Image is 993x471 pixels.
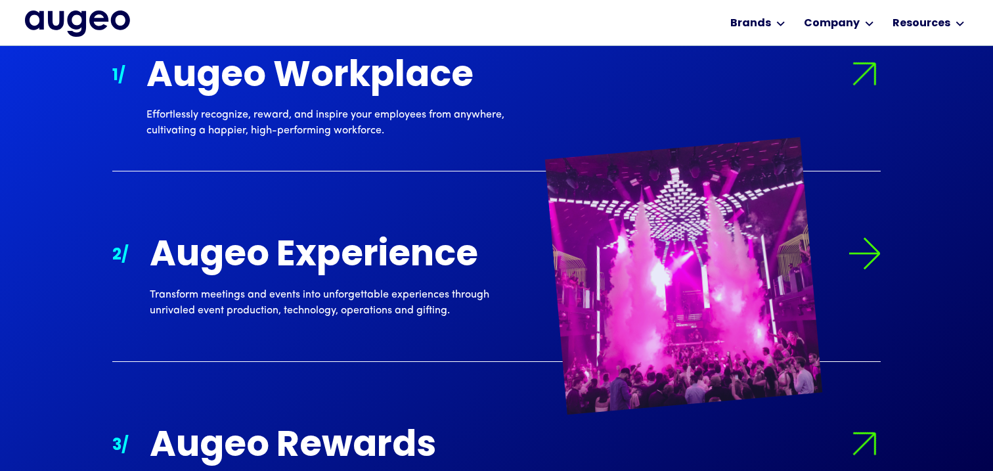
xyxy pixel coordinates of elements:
div: Brands [730,16,771,32]
div: / [118,64,125,88]
div: / [121,244,129,267]
img: Arrow symbol in bright green pointing right to indicate an active link. [841,51,888,98]
div: Resources [893,16,950,32]
div: Augeo Workplace [146,58,525,97]
div: Augeo Rewards [150,428,528,466]
img: Arrow symbol in bright green pointing right to indicate an active link. [848,237,881,270]
a: 1/Arrow symbol in bright green pointing right to indicate an active link.Augeo WorkplaceEffortles... [112,25,881,171]
div: 3 [112,434,121,458]
div: 2 [112,244,121,267]
img: Arrow symbol in bright green pointing right to indicate an active link. [841,421,888,468]
div: Effortlessly recognize, reward, and inspire your employees from anywhere, cultivating a happier, ... [146,107,525,139]
a: home [25,11,130,38]
div: Augeo Experience [150,237,528,276]
div: 1 [112,64,118,88]
div: Company [804,16,860,32]
a: 2/Arrow symbol in bright green pointing right to indicate an active link.Augeo ExperienceTransfor... [112,204,881,362]
div: Transform meetings and events into unforgettable experiences through unrivaled event production, ... [150,287,528,319]
div: / [121,434,129,458]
